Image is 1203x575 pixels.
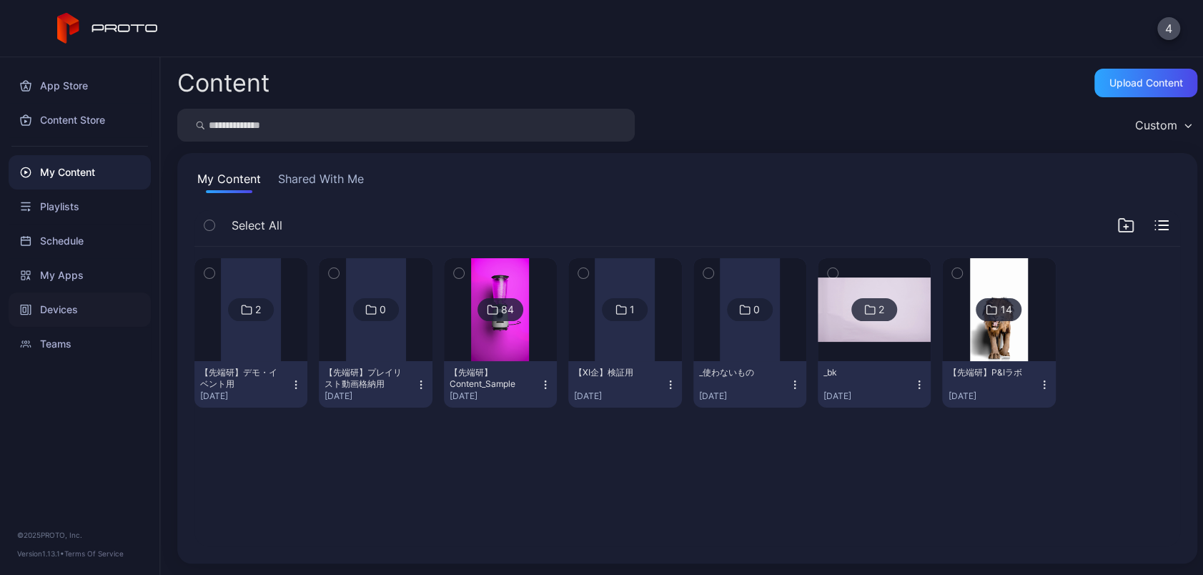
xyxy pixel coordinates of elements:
div: Content [177,71,269,95]
div: 14 [1000,303,1011,316]
button: Shared With Me [275,170,367,193]
button: 【XI企】検証用[DATE] [568,361,681,408]
div: [DATE] [574,390,664,402]
button: 【先端研】Content_Sample[DATE] [444,361,557,408]
div: 【先端研】デモ・イベント用 [200,367,279,390]
button: 【先端研】P&Iラボ[DATE] [942,361,1055,408]
div: 2 [878,303,884,316]
div: 0 [753,303,760,316]
a: My Apps [9,258,151,293]
span: Version 1.13.1 • [17,549,64,558]
div: Upload Content [1109,77,1183,89]
div: [DATE] [823,390,914,402]
div: Custom [1135,118,1177,132]
div: 0 [380,303,386,316]
button: 4 [1157,17,1180,40]
button: 【先端研】デモ・イベント用[DATE] [194,361,307,408]
div: 【XI企】検証用 [574,367,653,378]
button: 【先端研】プレイリスト動画格納用[DATE] [319,361,432,408]
div: _使わないもの [699,367,778,378]
div: [DATE] [450,390,540,402]
span: Select All [232,217,282,234]
div: _bk [823,367,902,378]
button: _bk[DATE] [818,361,931,408]
a: Terms Of Service [64,549,124,558]
div: [DATE] [948,390,1038,402]
div: 【先端研】プレイリスト動画格納用 [325,367,403,390]
div: © 2025 PROTO, Inc. [17,529,142,541]
button: _使わないもの[DATE] [693,361,806,408]
a: My Content [9,155,151,190]
div: 【先端研】P&Iラボ [948,367,1026,378]
div: [DATE] [200,390,290,402]
div: 2 [255,303,261,316]
button: My Content [194,170,264,193]
a: Devices [9,293,151,327]
div: [DATE] [699,390,789,402]
div: 1 [630,303,635,316]
div: 84 [501,303,514,316]
a: Schedule [9,224,151,258]
a: Content Store [9,103,151,137]
button: Upload Content [1094,69,1197,97]
a: Teams [9,327,151,361]
div: 【先端研】Content_Sample [450,367,528,390]
button: Custom [1128,109,1197,142]
a: Playlists [9,190,151,224]
div: [DATE] [325,390,415,402]
a: App Store [9,69,151,103]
